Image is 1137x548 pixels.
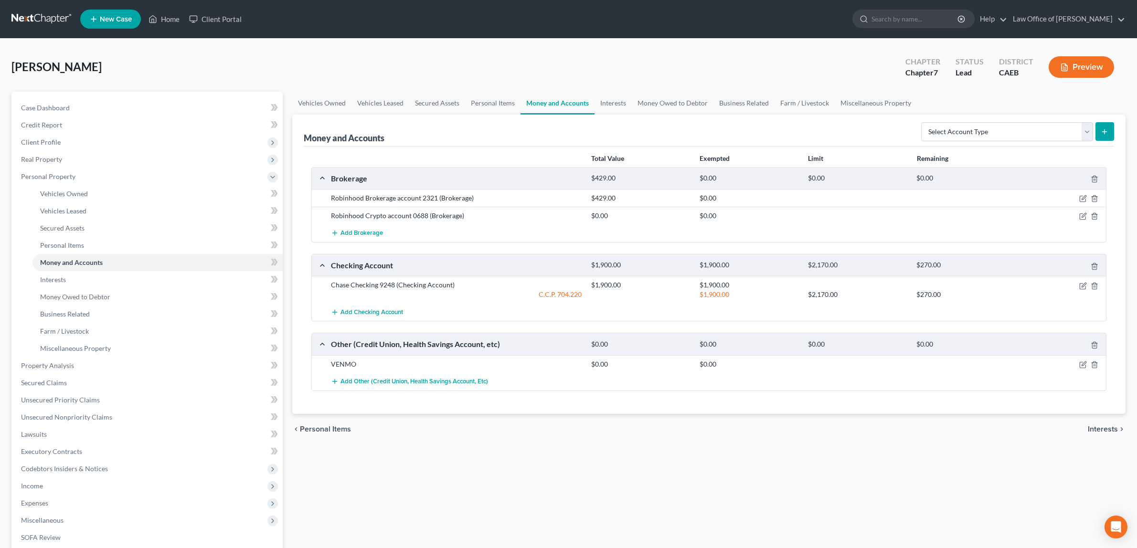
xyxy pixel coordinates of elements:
[999,56,1033,67] div: District
[586,193,695,203] div: $429.00
[912,261,1020,270] div: $270.00
[700,154,730,162] strong: Exempted
[292,425,300,433] i: chevron_left
[13,426,283,443] a: Lawsuits
[912,340,1020,349] div: $0.00
[586,280,695,290] div: $1,900.00
[465,92,521,115] a: Personal Items
[21,138,61,146] span: Client Profile
[32,185,283,202] a: Vehicles Owned
[13,409,283,426] a: Unsecured Nonpriority Claims
[695,261,803,270] div: $1,900.00
[326,359,586,369] div: VENMO
[331,303,403,321] button: Add Checking Account
[40,258,103,266] span: Money and Accounts
[871,10,959,28] input: Search by name...
[13,116,283,134] a: Credit Report
[32,254,283,271] a: Money and Accounts
[21,361,74,369] span: Property Analysis
[695,359,803,369] div: $0.00
[808,154,823,162] strong: Limit
[912,290,1020,299] div: $270.00
[32,202,283,220] a: Vehicles Leased
[40,310,90,318] span: Business Related
[32,271,283,288] a: Interests
[40,293,110,301] span: Money Owed to Debtor
[326,280,586,290] div: Chase Checking 9248 (Checking Account)
[292,425,351,433] button: chevron_left Personal Items
[326,211,586,221] div: Robinhood Crypto account 0688 (Brokerage)
[331,373,488,390] button: Add Other (Credit Union, Health Savings Account, etc)
[13,391,283,409] a: Unsecured Priority Claims
[775,92,835,115] a: Farm / Livestock
[21,482,43,490] span: Income
[340,378,488,385] span: Add Other (Credit Union, Health Savings Account, etc)
[695,193,803,203] div: $0.00
[40,241,84,249] span: Personal Items
[21,172,75,180] span: Personal Property
[326,290,586,299] div: C.C.P. 704.220
[695,290,803,299] div: $1,900.00
[40,327,89,335] span: Farm / Livestock
[586,174,695,183] div: $429.00
[586,340,695,349] div: $0.00
[632,92,713,115] a: Money Owed to Debtor
[32,306,283,323] a: Business Related
[956,67,984,78] div: Lead
[21,533,61,541] span: SOFA Review
[21,396,100,404] span: Unsecured Priority Claims
[13,443,283,460] a: Executory Contracts
[586,359,695,369] div: $0.00
[300,425,351,433] span: Personal Items
[21,499,48,507] span: Expenses
[1088,425,1126,433] button: Interests chevron_right
[934,68,938,77] span: 7
[1118,425,1126,433] i: chevron_right
[586,211,695,221] div: $0.00
[586,261,695,270] div: $1,900.00
[13,529,283,546] a: SOFA Review
[21,516,64,524] span: Miscellaneous
[21,464,108,473] span: Codebtors Insiders & Notices
[905,56,940,67] div: Chapter
[144,11,184,28] a: Home
[304,132,384,144] div: Money and Accounts
[521,92,595,115] a: Money and Accounts
[21,379,67,387] span: Secured Claims
[40,275,66,284] span: Interests
[713,92,775,115] a: Business Related
[100,16,132,23] span: New Case
[32,323,283,340] a: Farm / Livestock
[591,154,624,162] strong: Total Value
[292,92,351,115] a: Vehicles Owned
[803,174,912,183] div: $0.00
[326,339,586,349] div: Other (Credit Union, Health Savings Account, etc)
[21,104,70,112] span: Case Dashboard
[351,92,409,115] a: Vehicles Leased
[340,308,403,316] span: Add Checking Account
[21,430,47,438] span: Lawsuits
[695,174,803,183] div: $0.00
[803,261,912,270] div: $2,170.00
[40,344,111,352] span: Miscellaneous Property
[803,290,912,299] div: $2,170.00
[1008,11,1125,28] a: Law Office of [PERSON_NAME]
[695,211,803,221] div: $0.00
[32,220,283,237] a: Secured Assets
[40,207,86,215] span: Vehicles Leased
[326,260,586,270] div: Checking Account
[21,155,62,163] span: Real Property
[21,121,62,129] span: Credit Report
[326,193,586,203] div: Robinhood Brokerage account 2321 (Brokerage)
[32,340,283,357] a: Miscellaneous Property
[13,357,283,374] a: Property Analysis
[595,92,632,115] a: Interests
[11,60,102,74] span: [PERSON_NAME]
[835,92,917,115] a: Miscellaneous Property
[917,154,948,162] strong: Remaining
[21,447,82,455] span: Executory Contracts
[999,67,1033,78] div: CAEB
[326,173,586,183] div: Brokerage
[13,99,283,116] a: Case Dashboard
[409,92,465,115] a: Secured Assets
